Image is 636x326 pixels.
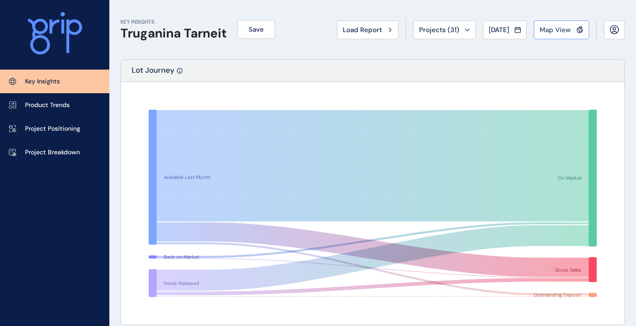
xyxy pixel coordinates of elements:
p: Project Positioning [25,124,80,133]
p: Key Insights [25,77,60,86]
p: Product Trends [25,101,70,110]
p: KEY INSIGHTS [121,18,227,26]
button: Map View [534,21,589,39]
button: Save [237,20,275,39]
span: Load Report [343,25,382,34]
h1: Truganina Tarneit [121,26,227,41]
p: Lot Journey [132,65,175,82]
span: Map View [540,25,571,34]
button: Projects (31) [413,21,476,39]
p: Project Breakdown [25,148,80,157]
span: Projects ( 31 ) [419,25,459,34]
button: [DATE] [483,21,527,39]
span: [DATE] [489,25,509,34]
span: Save [249,25,264,34]
button: Load Report [337,21,399,39]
